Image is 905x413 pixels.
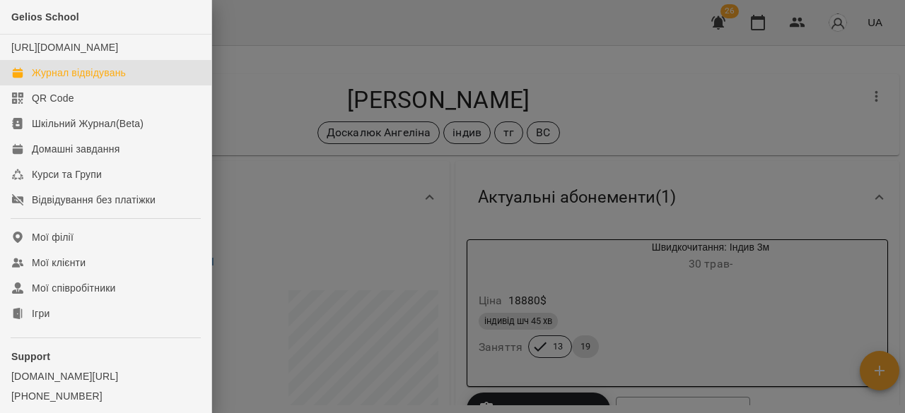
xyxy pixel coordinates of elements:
[32,281,116,295] div: Мої співробітники
[11,11,79,23] span: Gelios School
[32,66,126,80] div: Журнал відвідувань
[32,142,119,156] div: Домашні завдання
[11,389,200,403] a: [PHONE_NUMBER]
[32,193,156,207] div: Відвідування без платіжки
[11,349,200,364] p: Support
[32,167,102,181] div: Курси та Групи
[32,256,86,270] div: Мої клієнти
[32,116,144,131] div: Шкільний Журнал(Beta)
[32,306,49,321] div: Ігри
[11,42,118,53] a: [URL][DOMAIN_NAME]
[32,230,74,244] div: Мої філії
[32,91,74,105] div: QR Code
[11,369,200,383] a: [DOMAIN_NAME][URL]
